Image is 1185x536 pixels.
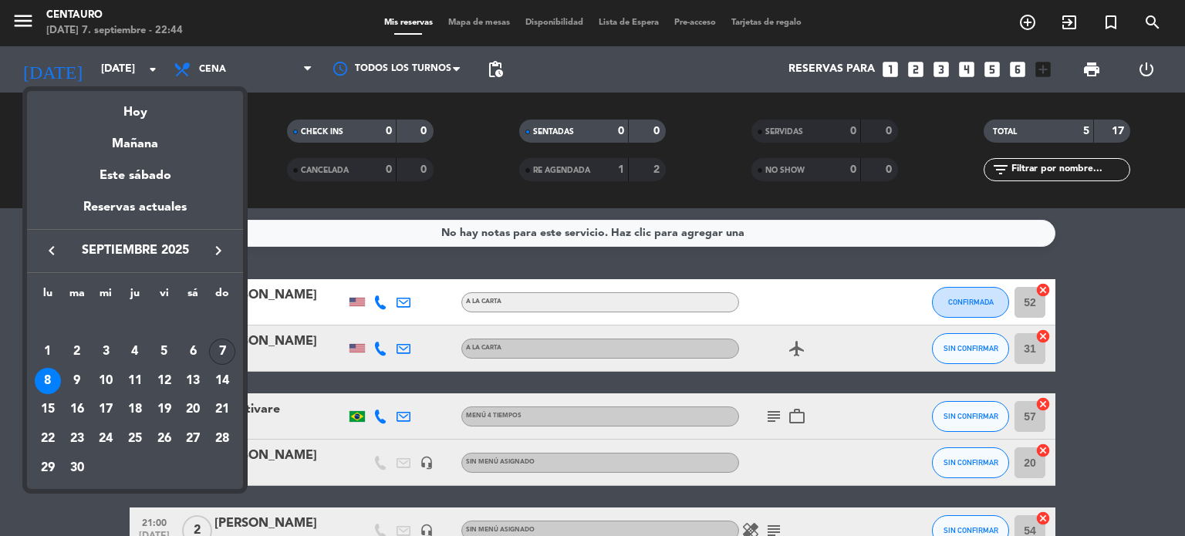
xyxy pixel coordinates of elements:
th: miércoles [91,285,120,308]
td: 2 de septiembre de 2025 [62,337,92,366]
div: 30 [64,455,90,481]
td: 28 de septiembre de 2025 [208,424,237,453]
td: 5 de septiembre de 2025 [150,337,179,366]
th: viernes [150,285,179,308]
div: 27 [180,426,206,452]
th: martes [62,285,92,308]
div: 7 [209,339,235,365]
div: 26 [151,426,177,452]
td: 25 de septiembre de 2025 [120,424,150,453]
button: keyboard_arrow_right [204,241,232,261]
i: keyboard_arrow_left [42,241,61,260]
th: sábado [179,285,208,308]
th: jueves [120,285,150,308]
td: 15 de septiembre de 2025 [33,395,62,424]
td: 4 de septiembre de 2025 [120,337,150,366]
div: 17 [93,396,119,423]
td: 12 de septiembre de 2025 [150,366,179,396]
div: 25 [122,426,148,452]
div: Reservas actuales [27,197,243,229]
span: septiembre 2025 [66,241,204,261]
div: 2 [64,339,90,365]
div: 21 [209,396,235,423]
div: 1 [35,339,61,365]
div: 29 [35,455,61,481]
div: Este sábado [27,154,243,197]
div: 4 [122,339,148,365]
td: 27 de septiembre de 2025 [179,424,208,453]
div: 9 [64,368,90,394]
td: 26 de septiembre de 2025 [150,424,179,453]
div: 13 [180,368,206,394]
div: 22 [35,426,61,452]
td: 13 de septiembre de 2025 [179,366,208,396]
td: 11 de septiembre de 2025 [120,366,150,396]
td: 18 de septiembre de 2025 [120,395,150,424]
th: domingo [208,285,237,308]
td: 10 de septiembre de 2025 [91,366,120,396]
td: 17 de septiembre de 2025 [91,395,120,424]
div: 8 [35,368,61,394]
td: 9 de septiembre de 2025 [62,366,92,396]
div: 24 [93,426,119,452]
td: 19 de septiembre de 2025 [150,395,179,424]
div: 28 [209,426,235,452]
div: 19 [151,396,177,423]
td: 16 de septiembre de 2025 [62,395,92,424]
div: 3 [93,339,119,365]
button: keyboard_arrow_left [38,241,66,261]
td: 1 de septiembre de 2025 [33,337,62,366]
td: 22 de septiembre de 2025 [33,424,62,453]
td: 21 de septiembre de 2025 [208,395,237,424]
td: 20 de septiembre de 2025 [179,395,208,424]
td: 24 de septiembre de 2025 [91,424,120,453]
div: 12 [151,368,177,394]
td: 8 de septiembre de 2025 [33,366,62,396]
div: 20 [180,396,206,423]
th: lunes [33,285,62,308]
i: keyboard_arrow_right [209,241,228,260]
td: 23 de septiembre de 2025 [62,424,92,453]
div: 18 [122,396,148,423]
td: 14 de septiembre de 2025 [208,366,237,396]
div: 15 [35,396,61,423]
td: 29 de septiembre de 2025 [33,453,62,483]
div: 10 [93,368,119,394]
div: 6 [180,339,206,365]
td: 3 de septiembre de 2025 [91,337,120,366]
div: Mañana [27,123,243,154]
div: 11 [122,368,148,394]
td: SEP. [33,308,237,337]
div: Hoy [27,91,243,123]
div: 14 [209,368,235,394]
div: 16 [64,396,90,423]
td: 6 de septiembre de 2025 [179,337,208,366]
td: 30 de septiembre de 2025 [62,453,92,483]
div: 23 [64,426,90,452]
div: 5 [151,339,177,365]
td: 7 de septiembre de 2025 [208,337,237,366]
